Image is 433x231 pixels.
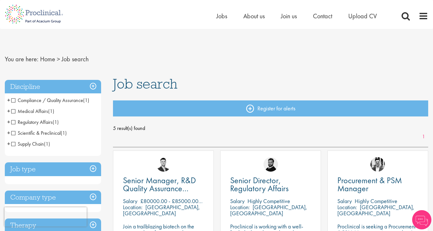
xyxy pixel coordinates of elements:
span: Salary [123,197,137,205]
span: Compliance / Quality Assurance [11,97,89,104]
span: Senior Manager, R&D Quality Assurance (GCP) [123,175,196,202]
span: Job search [62,55,89,63]
a: Contact [313,12,332,20]
a: breadcrumb link [40,55,55,63]
iframe: reCAPTCHA [4,207,87,227]
a: Register for alerts [113,100,428,116]
span: Medical Affairs [11,108,48,115]
span: Scientific & Preclinical [11,130,67,136]
p: [GEOGRAPHIC_DATA], [GEOGRAPHIC_DATA] [123,203,200,217]
h3: Discipline [5,80,101,94]
p: [GEOGRAPHIC_DATA], [GEOGRAPHIC_DATA] [337,203,414,217]
a: Senior Manager, R&D Quality Assurance (GCP) [123,176,204,193]
span: (1) [61,130,67,136]
img: Edward Little [370,157,385,172]
a: Procurement & PSM Manager [337,176,418,193]
span: + [7,128,10,138]
span: Senior Director, Regulatory Affairs [230,175,289,194]
p: Highly Competitive [355,197,397,205]
span: Location: [230,203,250,211]
span: Compliance / Quality Assurance [11,97,83,104]
h3: Job type [5,162,101,176]
span: Supply Chain [11,141,44,147]
span: Procurement & PSM Manager [337,175,402,194]
span: Supply Chain [11,141,50,147]
span: 5 result(s) found [113,124,428,133]
img: Joshua Godden [156,157,171,172]
span: Location: [123,203,143,211]
span: (1) [83,97,89,104]
p: [GEOGRAPHIC_DATA], [GEOGRAPHIC_DATA] [230,203,307,217]
span: Scientific & Preclinical [11,130,61,136]
a: Jobs [216,12,227,20]
a: Upload CV [348,12,377,20]
span: + [7,95,10,105]
a: 1 [419,133,428,141]
span: Regulatory Affairs [11,119,59,125]
span: Job search [113,75,178,92]
span: Salary [337,197,352,205]
img: Chatbot [412,210,431,229]
span: Location: [337,203,357,211]
a: About us [243,12,265,20]
span: (1) [53,119,59,125]
p: £80000.00 - £85000.00 per annum [140,197,223,205]
span: + [7,106,10,116]
span: Regulatory Affairs [11,119,53,125]
span: > [57,55,60,63]
span: (1) [44,141,50,147]
span: + [7,139,10,149]
p: Highly Competitive [247,197,290,205]
a: Join us [281,12,297,20]
span: Salary [230,197,245,205]
img: Nick Walker [264,157,278,172]
span: (1) [48,108,54,115]
span: You are here: [5,55,39,63]
h3: Company type [5,191,101,204]
span: + [7,117,10,127]
a: Senior Director, Regulatory Affairs [230,176,311,193]
span: Medical Affairs [11,108,54,115]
